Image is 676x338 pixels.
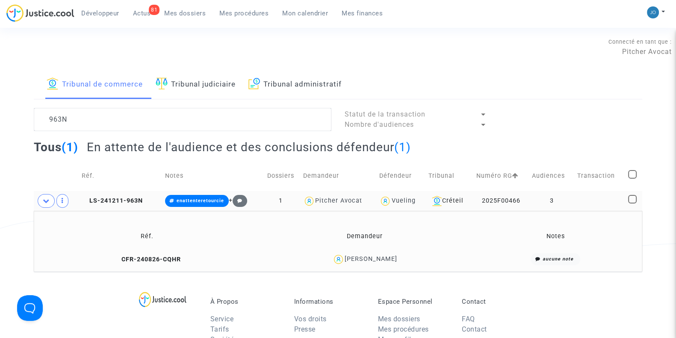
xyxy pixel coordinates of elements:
td: Notes [162,161,262,191]
a: Développeur [74,7,126,20]
td: 2025F00466 [473,191,529,211]
span: LS-241211-963N [82,197,143,204]
a: Mes dossiers [378,315,420,323]
td: Défendeur [376,161,425,191]
span: Nombre d'audiences [344,120,413,129]
span: (1) [62,140,78,154]
p: Espace Personnel [378,298,449,305]
span: enattenteretourcie [177,198,224,203]
div: v 4.0.25 [24,14,42,21]
img: icon-faciliter-sm.svg [156,78,168,90]
span: Développeur [81,9,119,17]
td: Audiences [529,161,574,191]
td: Réf. [79,161,162,191]
td: Notes [472,222,639,250]
a: FAQ [462,315,475,323]
h2: Tous [34,140,78,155]
td: 3 [529,191,574,211]
a: Tribunal judiciaire [156,70,236,99]
td: Réf. [37,222,258,250]
div: Créteil [428,196,470,206]
div: Pitcher Avocat [315,197,362,204]
img: tab_keywords_by_traffic_grey.svg [97,50,104,57]
a: Presse [294,325,316,333]
a: Mes finances [335,7,390,20]
a: Service [210,315,234,323]
iframe: Help Scout Beacon - Open [17,295,43,321]
a: Tribunal administratif [248,70,342,99]
img: website_grey.svg [14,22,21,29]
img: icon-user.svg [303,195,316,207]
div: Vueling [391,197,415,204]
img: tab_domain_overview_orange.svg [35,50,41,57]
h2: En attente de l'audience et des conclusions défendeur [87,140,411,155]
img: logo_orange.svg [14,14,21,21]
p: Informations [294,298,365,305]
div: 81 [149,5,159,15]
img: logo-lg.svg [139,292,186,307]
td: Tribunal [425,161,473,191]
p: À Propos [210,298,281,305]
img: icon-banque.svg [47,78,59,90]
td: Numéro RG [473,161,529,191]
div: Mots-clés [106,51,131,56]
span: Actus [133,9,151,17]
td: Transaction [574,161,625,191]
span: + [229,197,247,204]
img: icon-banque.svg [432,196,442,206]
a: Vos droits [294,315,327,323]
img: icon-user.svg [332,253,345,266]
span: Mes dossiers [164,9,206,17]
a: Tarifs [210,325,229,333]
span: Mes finances [342,9,383,17]
span: Mes procédures [219,9,269,17]
td: Demandeur [258,222,472,250]
div: Domaine [44,51,66,56]
a: Mes procédures [378,325,429,333]
td: Dossiers [262,161,300,191]
a: Contact [462,325,487,333]
img: 45a793c8596a0d21866ab9c5374b5e4b [647,6,659,18]
img: icon-user.svg [379,195,392,207]
img: icon-archive.svg [248,78,260,90]
a: Tribunal de commerce [47,70,143,99]
div: [PERSON_NAME] [345,255,397,263]
a: Mes dossiers [157,7,213,20]
a: Mon calendrier [275,7,335,20]
td: Demandeur [300,161,376,191]
td: 1 [262,191,300,211]
a: 81Actus [126,7,158,20]
i: aucune note [543,256,573,262]
span: Mon calendrier [282,9,328,17]
span: (1) [394,140,411,154]
a: Mes procédures [213,7,275,20]
div: Domaine: [DOMAIN_NAME] [22,22,97,29]
p: Contact [462,298,533,305]
span: CFR-240826-CQHR [114,256,181,263]
span: Statut de la transaction [344,110,425,118]
img: jc-logo.svg [6,4,74,22]
span: Connecté en tant que : [608,39,672,45]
